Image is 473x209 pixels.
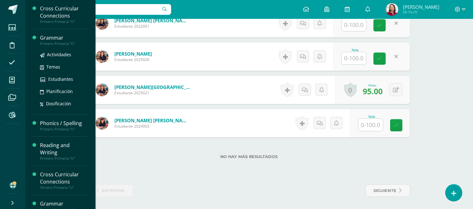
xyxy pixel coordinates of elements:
[114,117,190,124] a: [PERSON_NAME] [PERSON_NAME]
[40,200,88,207] div: Grammar
[386,3,398,16] img: 08057eefb9b834750ea7e3b3622e3058.png
[344,83,357,97] a: 0
[40,127,88,131] div: Primero Primaria "U"
[363,83,383,87] div: Nota:
[114,84,190,90] a: [PERSON_NAME][GEOGRAPHIC_DATA]
[40,120,88,127] div: Phonics / Spelling
[96,17,108,30] img: 8d45fc879c0e03354b3d0e6e736e6e6d.png
[114,17,190,24] a: [PERSON_NAME] [PERSON_NAME]
[40,88,88,95] a: Planificación
[40,19,88,24] div: Primero Primaria "U"
[40,41,88,46] div: Primero Primaria "U"
[40,75,88,83] a: Estudiantes
[358,119,383,131] input: 0-100.0
[40,51,88,58] a: Actividades
[102,185,125,196] span: anterior
[374,185,397,196] span: siguiente
[29,4,171,15] input: Busca un usuario...
[40,142,88,161] a: Reading and WritingPrimero Primaria "U"
[40,34,88,41] div: Grammar
[46,64,60,70] span: Temas
[341,48,369,52] div: Nota
[358,115,386,118] div: Nota
[40,100,88,107] a: Dosificación
[40,120,88,131] a: Phonics / SpellingPrimero Primaria "U"
[40,185,88,190] div: Tercero Primaria "U"
[96,117,108,129] img: 5471fb19cf9468443d5578166c524183.png
[366,184,410,197] a: siguiente
[114,124,190,129] span: Estudiante 2024003
[48,76,73,82] span: Estudiantes
[89,154,410,159] label: No hay más resultados
[40,34,88,46] a: GrammarPrimero Primaria "U"
[114,24,190,29] span: Estudiante 2022001
[40,5,88,19] div: Cross Curricular Connections
[342,52,366,64] input: 0-100.0
[40,171,88,190] a: Cross Curricular ConnectionsTercero Primaria "U"
[114,57,152,62] span: Estudiante 2025020
[40,156,88,161] div: Primero Primaria "U"
[40,142,88,156] div: Reading and Writing
[114,90,190,96] span: Estudiante 2025021
[40,5,88,24] a: Cross Curricular ConnectionsPrimero Primaria "U"
[47,52,71,58] span: Actividades
[403,4,439,10] span: [PERSON_NAME]
[46,88,73,94] span: Planificación
[40,171,88,185] div: Cross Curricular Connections
[363,86,383,96] span: 95.00
[46,101,71,107] span: Dosificación
[96,84,108,96] img: 6d24ab38d928667020dc8c956e99b909.png
[342,19,366,31] input: 0-100.0
[96,50,108,63] img: a68be2863d5d56a1e4f8de25f268ca59.png
[114,51,152,57] a: [PERSON_NAME]
[403,9,439,15] span: Mi Perfil
[40,63,88,70] a: Temas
